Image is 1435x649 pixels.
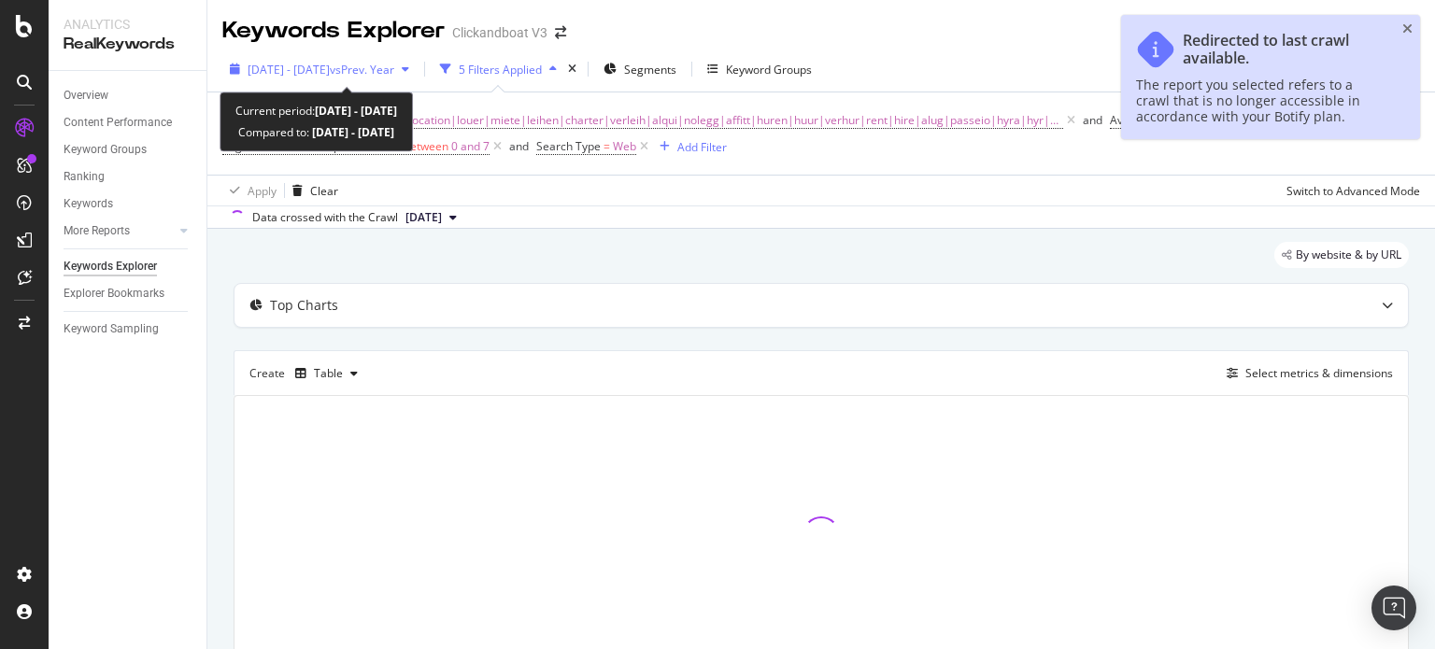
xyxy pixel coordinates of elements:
div: Ranking [64,167,105,187]
span: vs Prev. Year [330,62,394,78]
div: Redirected to last crawl available. [1183,32,1386,67]
div: More Reports [64,221,130,241]
div: Select metrics & dimensions [1245,365,1393,381]
div: and [509,138,529,154]
div: arrow-right-arrow-left [555,26,566,39]
span: Web [613,134,636,160]
div: Top Charts [270,296,338,315]
button: [DATE] [398,206,464,229]
div: Keywords Explorer [222,15,445,47]
button: Table [288,359,365,388]
div: Open Intercom Messenger [1371,586,1416,630]
span: location|louer|miete|leihen|charter|verleih|alqui|nolegg|affitt|huren|huur|verhur|rent|hire|alug|... [409,107,1063,134]
span: By website & by URL [1296,249,1401,261]
div: times [564,60,580,78]
div: Add Filter [677,139,727,155]
span: between [404,138,448,154]
div: Clickandboat V3 [452,23,547,42]
div: Keywords Explorer [64,257,157,276]
div: Apply [248,183,277,199]
a: Keywords Explorer [64,257,193,276]
a: Keyword Sampling [64,319,193,339]
div: close toast [1402,22,1413,35]
a: Keywords [64,194,193,214]
span: Search Type [536,138,601,154]
a: Explorer Bookmarks [64,284,193,303]
div: Data crossed with the Crawl [252,209,398,226]
div: The report you selected refers to a crawl that is no longer accessible in accordance with your Bo... [1136,77,1386,124]
button: Select metrics & dimensions [1219,362,1393,385]
button: Clear [285,176,338,205]
button: and [509,137,529,155]
button: Segments [596,54,684,84]
div: and [1083,112,1102,128]
button: Switch to Advanced Mode [1279,176,1420,205]
div: Overview [64,86,108,106]
div: Current period: [235,100,397,121]
a: Keyword Groups [64,140,193,160]
div: Keyword Groups [726,62,812,78]
div: RealKeywords [64,34,192,55]
button: and [1083,111,1102,129]
button: Add Filter [652,135,727,158]
span: Segments [624,62,676,78]
div: Content Performance [64,113,172,133]
span: 0 and 7 [451,134,490,160]
div: Create [249,359,365,388]
span: [DATE] - [DATE] [248,62,330,78]
div: Keywords [64,194,113,214]
div: Explorer Bookmarks [64,284,164,303]
div: Keyword Sampling [64,319,159,339]
a: Overview [64,86,193,106]
span: Avg. Position On Current Period [1110,112,1273,128]
span: 2024 May. 5th [405,209,442,226]
div: Analytics [64,15,192,34]
div: Table [314,368,343,379]
button: [DATE] - [DATE]vsPrev. Year [222,54,417,84]
div: legacy label [1274,242,1409,268]
div: 5 Filters Applied [459,62,542,78]
button: 5 Filters Applied [433,54,564,84]
button: Keyword Groups [700,54,819,84]
a: Ranking [64,167,193,187]
b: [DATE] - [DATE] [315,103,397,119]
div: Compared to: [238,121,394,143]
div: Clear [310,183,338,199]
a: More Reports [64,221,175,241]
span: = [604,138,610,154]
button: Apply [222,176,277,205]
b: [DATE] - [DATE] [309,124,394,140]
div: Switch to Advanced Mode [1286,183,1420,199]
a: Content Performance [64,113,193,133]
div: Keyword Groups [64,140,147,160]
